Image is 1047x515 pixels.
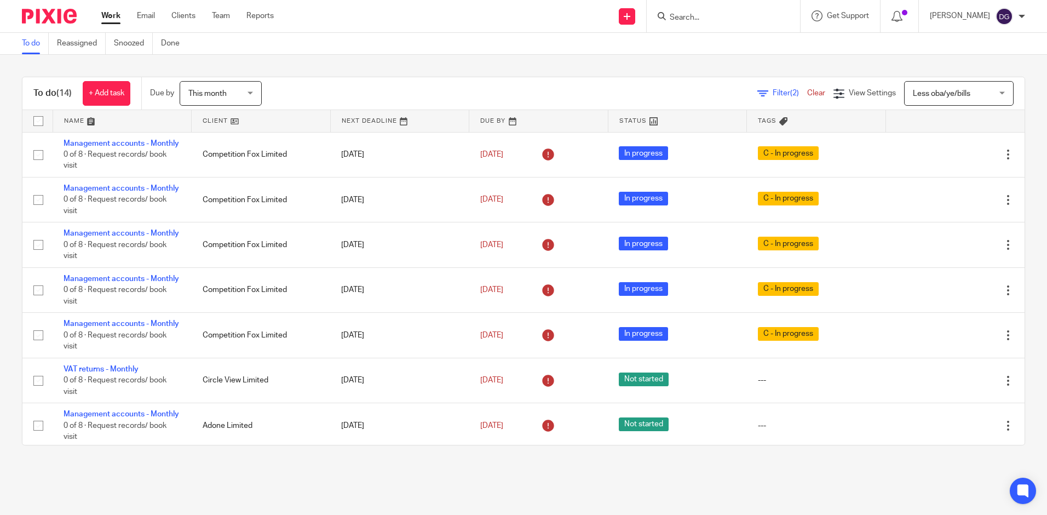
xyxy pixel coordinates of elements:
span: This month [188,90,227,98]
span: C - In progress [758,327,819,341]
span: 0 of 8 · Request records/ book visit [64,241,166,260]
a: Email [137,10,155,21]
a: Management accounts - Monthly [64,140,179,147]
span: 0 of 8 · Request records/ book visit [64,376,166,396]
a: Management accounts - Monthly [64,410,179,418]
a: To do [22,33,49,54]
span: [DATE] [480,376,503,384]
a: Reports [246,10,274,21]
td: Competition Fox Limited [192,132,331,177]
span: 0 of 8 · Request records/ book visit [64,286,166,305]
img: svg%3E [996,8,1013,25]
td: Circle View Limited [192,358,331,403]
span: C - In progress [758,237,819,250]
p: Due by [150,88,174,99]
td: Competition Fox Limited [192,267,331,312]
span: C - In progress [758,192,819,205]
span: 0 of 8 · Request records/ book visit [64,151,166,170]
span: Get Support [827,12,869,20]
a: Clients [171,10,195,21]
h1: To do [33,88,72,99]
td: [DATE] [330,267,469,312]
p: [PERSON_NAME] [930,10,990,21]
td: Competition Fox Limited [192,313,331,358]
span: (14) [56,89,72,98]
td: [DATE] [330,313,469,358]
a: Management accounts - Monthly [64,185,179,192]
span: In progress [619,237,668,250]
input: Search [669,13,767,23]
a: Management accounts - Monthly [64,230,179,237]
span: [DATE] [480,422,503,430]
a: VAT returns - Monthly [64,365,139,373]
span: In progress [619,327,668,341]
td: [DATE] [330,132,469,177]
a: + Add task [83,81,130,106]
span: [DATE] [480,331,503,339]
td: [DATE] [330,177,469,222]
span: 0 of 8 · Request records/ book visit [64,196,166,215]
span: Not started [619,373,669,386]
td: [DATE] [330,403,469,448]
span: 0 of 8 · Request records/ book visit [64,422,166,441]
span: [DATE] [480,196,503,204]
div: --- [758,420,875,431]
span: Not started [619,417,669,431]
a: Management accounts - Monthly [64,320,179,328]
a: Team [212,10,230,21]
a: Done [161,33,188,54]
span: In progress [619,146,668,160]
td: Adone Limited [192,403,331,448]
td: Competition Fox Limited [192,222,331,267]
span: In progress [619,192,668,205]
span: (2) [790,89,799,97]
a: Clear [807,89,825,97]
div: --- [758,375,875,386]
span: [DATE] [480,286,503,294]
a: Reassigned [57,33,106,54]
span: [DATE] [480,241,503,249]
td: [DATE] [330,222,469,267]
td: [DATE] [330,358,469,403]
span: Tags [758,118,776,124]
span: [DATE] [480,151,503,158]
span: Filter [773,89,807,97]
a: Work [101,10,120,21]
img: Pixie [22,9,77,24]
span: 0 of 8 · Request records/ book visit [64,331,166,351]
a: Management accounts - Monthly [64,275,179,283]
span: View Settings [849,89,896,97]
span: Less oba/ye/bills [913,90,970,98]
span: C - In progress [758,282,819,296]
td: Competition Fox Limited [192,177,331,222]
a: Snoozed [114,33,153,54]
span: In progress [619,282,668,296]
span: C - In progress [758,146,819,160]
